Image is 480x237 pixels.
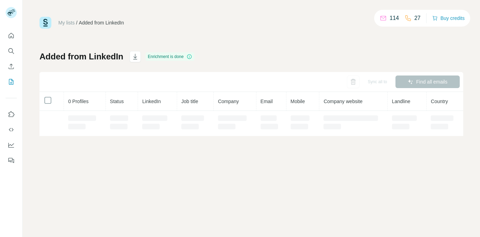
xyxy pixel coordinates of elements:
[392,99,410,104] span: Landline
[261,99,273,104] span: Email
[291,99,305,104] span: Mobile
[68,99,88,104] span: 0 Profiles
[6,154,17,167] button: Feedback
[142,99,161,104] span: LinkedIn
[218,99,239,104] span: Company
[6,123,17,136] button: Use Surfe API
[76,19,78,26] li: /
[6,76,17,88] button: My lists
[6,29,17,42] button: Quick start
[79,19,124,26] div: Added from LinkedIn
[181,99,198,104] span: Job title
[390,14,399,22] p: 114
[6,60,17,73] button: Enrich CSV
[432,13,465,23] button: Buy credits
[110,99,124,104] span: Status
[39,17,51,29] img: Surfe Logo
[323,99,362,104] span: Company website
[6,108,17,121] button: Use Surfe on LinkedIn
[6,139,17,151] button: Dashboard
[414,14,421,22] p: 27
[58,20,75,26] a: My lists
[6,45,17,57] button: Search
[431,99,448,104] span: Country
[39,51,123,62] h1: Added from LinkedIn
[146,52,194,61] div: Enrichment is done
